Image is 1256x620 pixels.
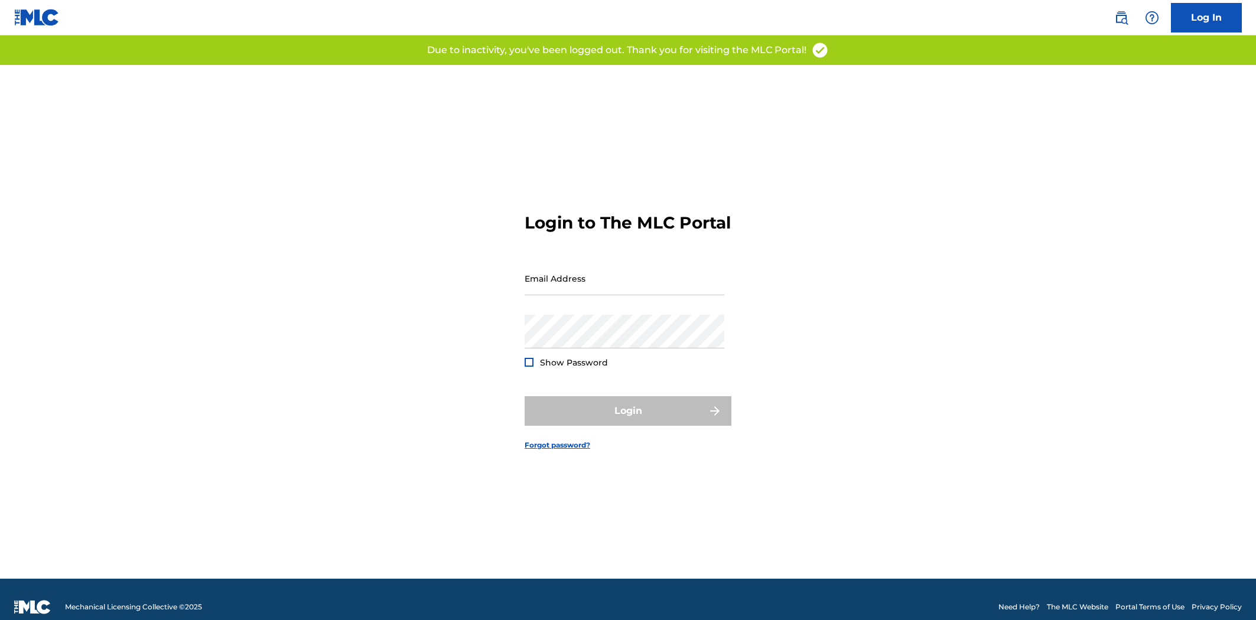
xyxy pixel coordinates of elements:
p: Due to inactivity, you've been logged out. Thank you for visiting the MLC Portal! [427,43,806,57]
a: Portal Terms of Use [1115,602,1185,612]
img: MLC Logo [14,9,60,26]
img: access [811,41,829,59]
a: Need Help? [998,602,1040,612]
a: Public Search [1109,6,1133,30]
h3: Login to The MLC Portal [525,213,731,233]
a: Forgot password? [525,440,590,451]
div: Help [1140,6,1164,30]
img: search [1114,11,1128,25]
a: Privacy Policy [1192,602,1242,612]
img: help [1145,11,1159,25]
a: The MLC Website [1047,602,1108,612]
span: Mechanical Licensing Collective © 2025 [65,602,202,612]
span: Show Password [540,357,608,368]
img: logo [14,600,51,614]
a: Log In [1171,3,1242,32]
